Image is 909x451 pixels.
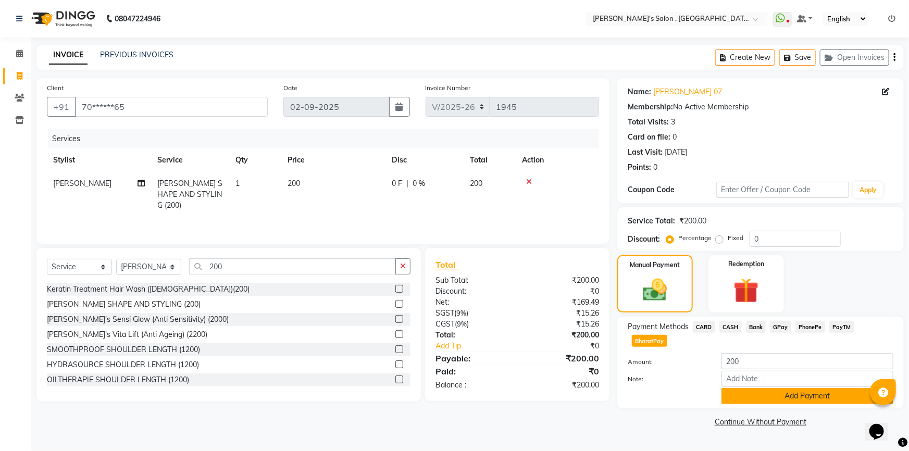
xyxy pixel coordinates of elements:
[435,259,459,270] span: Total
[628,147,663,158] div: Last Visit:
[619,417,902,428] a: Continue Without Payment
[53,179,111,188] span: [PERSON_NAME]
[100,50,173,59] a: PREVIOUS INVOICES
[151,148,229,172] th: Service
[746,321,766,333] span: Bank
[426,83,471,93] label: Invoice Number
[628,234,660,245] div: Discount:
[673,132,677,143] div: 0
[628,102,893,112] div: No Active Membership
[428,352,517,365] div: Payable:
[719,321,742,333] span: CASH
[47,329,207,340] div: [PERSON_NAME]'s Vita Lift (Anti Ageing) (2200)
[516,148,599,172] th: Action
[630,260,680,270] label: Manual Payment
[47,148,151,172] th: Stylist
[464,148,516,172] th: Total
[517,308,607,319] div: ₹15.26
[679,216,706,227] div: ₹200.00
[795,321,825,333] span: PhonePe
[632,335,667,347] span: BharatPay
[721,371,893,387] input: Add Note
[428,319,517,330] div: ( )
[27,4,98,33] img: logo
[392,178,402,189] span: 0 F
[435,319,455,329] span: CGST
[288,179,300,188] span: 200
[820,49,889,66] button: Open Invoices
[678,233,712,243] label: Percentage
[517,365,607,378] div: ₹0
[865,409,899,441] iframe: chat widget
[283,83,297,93] label: Date
[457,320,467,328] span: 9%
[715,49,775,66] button: Create New
[47,344,200,355] div: SMOOTHPROOF SHOULDER LENGTH (1200)
[693,321,715,333] span: CARD
[628,321,689,332] span: Payment Methods
[628,132,670,143] div: Card on file:
[470,179,482,188] span: 200
[428,330,517,341] div: Total:
[406,178,408,189] span: |
[49,46,88,65] a: INVOICE
[385,148,464,172] th: Disc
[628,86,651,97] div: Name:
[628,117,669,128] div: Total Visits:
[728,233,743,243] label: Fixed
[636,276,675,304] img: _cash.svg
[628,102,673,112] div: Membership:
[47,374,189,385] div: OILTHERAPIE SHOULDER LENGTH (1200)
[716,182,849,198] input: Enter Offer / Coupon Code
[47,284,250,295] div: Keratin Treatment Hair Wash ([DEMOGRAPHIC_DATA])(200)
[726,275,767,306] img: _gift.svg
[779,49,816,66] button: Save
[47,359,199,370] div: HYDRASOURCE SHOULDER LENGTH (1200)
[517,297,607,308] div: ₹169.49
[157,179,222,210] span: [PERSON_NAME] SHAPE AND STYLING (200)
[517,330,607,341] div: ₹200.00
[628,184,716,195] div: Coupon Code
[770,321,791,333] span: GPay
[620,374,714,384] label: Note:
[47,83,64,93] label: Client
[229,148,281,172] th: Qty
[532,341,607,352] div: ₹0
[428,365,517,378] div: Paid:
[721,353,893,369] input: Amount
[47,314,229,325] div: [PERSON_NAME]'s Sensi Glow (Anti Sensitivity) (2000)
[517,352,607,365] div: ₹200.00
[413,178,425,189] span: 0 %
[517,286,607,297] div: ₹0
[517,319,607,330] div: ₹15.26
[628,162,651,173] div: Points:
[428,341,532,352] a: Add Tip
[620,357,714,367] label: Amount:
[115,4,160,33] b: 08047224946
[281,148,385,172] th: Price
[75,97,268,117] input: Search by Name/Mobile/Email/Code
[48,129,607,148] div: Services
[428,308,517,319] div: ( )
[665,147,687,158] div: [DATE]
[721,388,893,404] button: Add Payment
[517,275,607,286] div: ₹200.00
[47,97,76,117] button: +91
[456,309,466,317] span: 9%
[47,299,201,310] div: [PERSON_NAME] SHAPE AND STYLING (200)
[628,216,675,227] div: Service Total:
[189,258,396,274] input: Search or Scan
[653,162,657,173] div: 0
[517,380,607,391] div: ₹200.00
[653,86,722,97] a: [PERSON_NAME] 07
[435,308,454,318] span: SGST
[428,297,517,308] div: Net:
[235,179,240,188] span: 1
[428,380,517,391] div: Balance :
[671,117,675,128] div: 3
[428,275,517,286] div: Sub Total:
[728,259,764,269] label: Redemption
[853,182,883,198] button: Apply
[428,286,517,297] div: Discount:
[829,321,854,333] span: PayTM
